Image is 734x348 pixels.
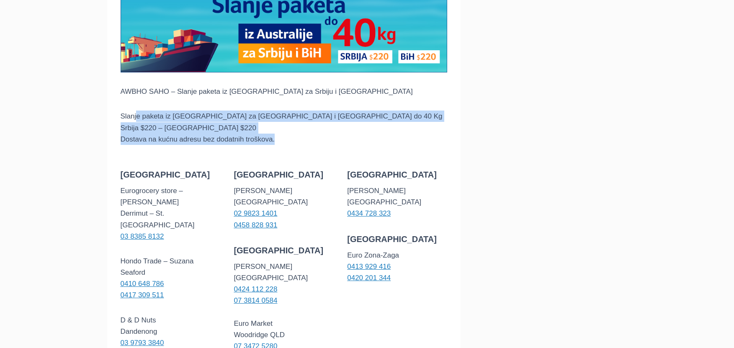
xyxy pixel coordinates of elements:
p: Eurogrocery store – [PERSON_NAME] Derrimut – St. [GEOGRAPHIC_DATA] [121,185,221,242]
p: AWBHO SAHO – Slanje paketa iz [GEOGRAPHIC_DATA] za Srbiju i [GEOGRAPHIC_DATA] [121,86,448,97]
a: 0424 112 228 [234,285,277,293]
a: 0417 309 511 [121,291,164,299]
h5: [GEOGRAPHIC_DATA] [347,168,447,181]
h5: [GEOGRAPHIC_DATA] [121,168,221,181]
a: 0458 828 931 [234,221,277,229]
a: 03 8385 8132 [121,232,164,240]
p: Hondo Trade – Suzana Seaford [121,255,221,301]
h5: [GEOGRAPHIC_DATA] [347,233,447,245]
h5: [GEOGRAPHIC_DATA] [234,244,334,257]
p: Euro Zona-Zaga [347,250,447,284]
a: 0413 929 416 [347,263,391,271]
p: [PERSON_NAME] [GEOGRAPHIC_DATA] [234,185,334,231]
a: 0410 648 786 [121,280,164,288]
p: Slanje paketa iz [GEOGRAPHIC_DATA] za [GEOGRAPHIC_DATA] i [GEOGRAPHIC_DATA] do 40 Kg Srbija $220 ... [121,111,448,145]
a: 0420 201 344 [347,274,391,282]
a: 02 9823 1401 [234,209,277,217]
a: 07 3814 0584 [234,296,277,304]
a: 0434 728 323 [347,209,391,217]
p: [PERSON_NAME] [GEOGRAPHIC_DATA] [347,185,447,219]
a: 03 9793 3840 [121,339,164,347]
h5: [GEOGRAPHIC_DATA] [234,168,334,181]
